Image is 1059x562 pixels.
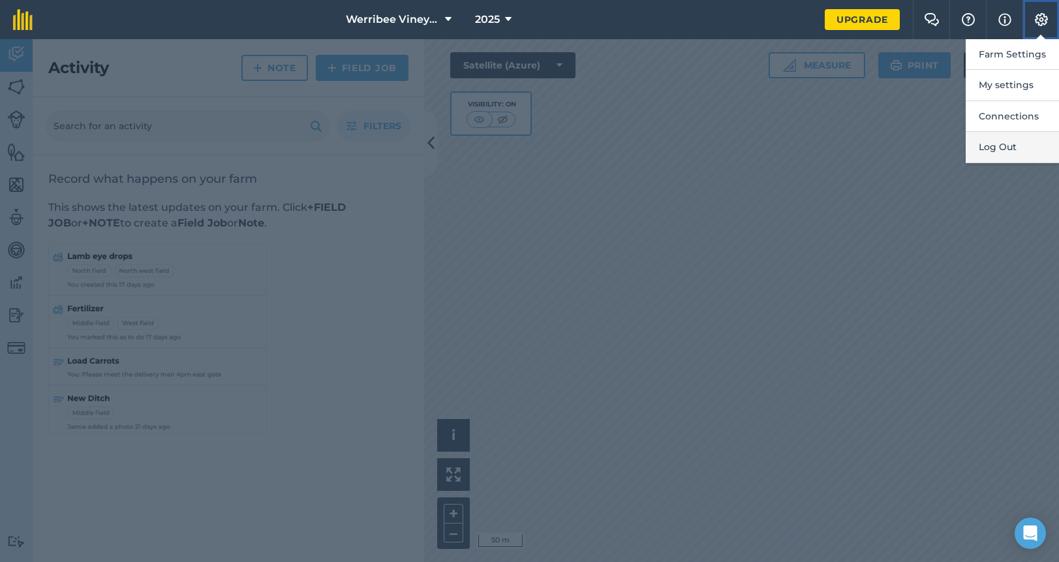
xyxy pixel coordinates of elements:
button: Log Out [966,132,1059,163]
span: Werribee Vineyard [346,12,440,27]
span: 2025 [475,12,500,27]
a: Upgrade [825,9,900,30]
img: fieldmargin Logo [13,9,33,30]
button: Connections [966,101,1059,132]
img: A question mark icon [960,13,976,26]
button: My settings [966,70,1059,101]
div: Open Intercom Messenger [1015,518,1046,549]
img: svg+xml;base64,PHN2ZyB4bWxucz0iaHR0cDovL3d3dy53My5vcmcvMjAwMC9zdmciIHdpZHRoPSIxNyIgaGVpZ2h0PSIxNy... [998,12,1011,27]
button: Farm Settings [966,39,1059,70]
img: Two speech bubbles overlapping with the left bubble in the forefront [924,13,940,26]
img: A cog icon [1034,13,1049,26]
